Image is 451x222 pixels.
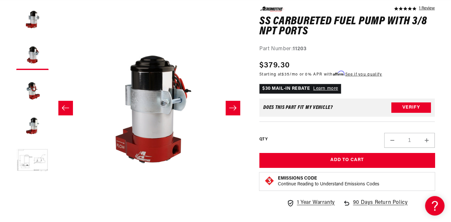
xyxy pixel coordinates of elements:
[16,73,49,106] button: Load image 3 in gallery view
[293,46,306,51] strong: 11203
[58,101,73,115] button: Slide left
[345,73,382,76] a: See if you qualify - Learn more about Affirm Financing (opens in modal)
[259,153,435,168] button: Add to Cart
[16,2,246,214] media-gallery: Gallery Viewer
[419,6,435,11] a: 1 reviews
[278,176,317,181] strong: Emissions Code
[259,16,435,37] h1: SS Carbureted Fuel Pump with 3/8 NPT Ports
[259,136,267,142] label: QTY
[259,45,435,53] div: Part Number:
[226,101,240,115] button: Slide right
[278,181,379,187] p: Continue Reading to Understand Emissions Codes
[259,71,382,77] p: Starting at /mo or 0% APR with .
[282,73,290,76] span: $35
[263,105,333,110] div: Does This part fit My vehicle?
[313,86,338,91] a: Learn more
[259,84,341,94] p: $30 MAIL-IN REBATE
[16,2,49,34] button: Load image 1 in gallery view
[297,198,335,207] span: 1 Year Warranty
[16,38,49,70] button: Load image 2 in gallery view
[264,175,275,186] img: Emissions code
[16,109,49,141] button: Load image 4 in gallery view
[16,145,49,177] button: Load image 5 in gallery view
[333,71,344,76] span: Affirm
[278,175,379,187] button: Emissions CodeContinue Reading to Understand Emissions Codes
[259,60,290,71] span: $379.30
[391,102,431,113] button: Verify
[353,198,408,213] span: 90 Days Return Policy
[343,198,408,213] a: 90 Days Return Policy
[287,198,335,207] a: 1 Year Warranty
